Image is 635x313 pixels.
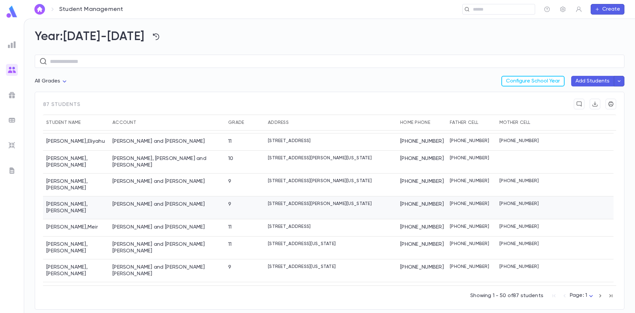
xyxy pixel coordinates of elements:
[450,201,489,206] p: [PHONE_NUMBER]
[43,236,109,259] div: [PERSON_NAME] , [PERSON_NAME]
[8,141,16,149] img: imports_grey.530a8a0e642e233f2baf0ef88e8c9fcb.svg
[397,174,446,196] div: [PHONE_NUMBER]
[397,259,446,282] div: [PHONE_NUMBER]
[499,224,539,229] p: [PHONE_NUMBER]
[8,66,16,74] img: students_gradient.3b4df2a2b995ef5086a14d9e1675a5ee.svg
[268,264,336,269] p: [STREET_ADDRESS][US_STATE]
[43,282,109,305] div: [PERSON_NAME] , [PERSON_NAME]
[268,201,372,206] p: [STREET_ADDRESS][PERSON_NAME][US_STATE]
[570,290,595,301] div: Page: 1
[450,138,489,143] p: [PHONE_NUMBER]
[397,196,446,219] div: [PHONE_NUMBER]
[268,115,289,130] div: Address
[228,155,233,162] div: 10
[450,155,489,161] p: [PHONE_NUMBER]
[43,219,109,236] div: [PERSON_NAME] , Meir
[446,115,496,130] div: Father Cell
[499,115,530,130] div: Mother Cell
[112,178,205,185] div: Friedlander, Mayer and Esty
[268,155,372,161] p: [STREET_ADDRESS][PERSON_NAME][US_STATE]
[228,241,232,248] div: 11
[496,115,546,130] div: Mother Cell
[112,115,136,130] div: Account
[499,264,539,269] p: [PHONE_NUMBER]
[8,41,16,49] img: reports_grey.c525e4749d1bce6a11f5fe2a8de1b229.svg
[5,5,19,18] img: logo
[112,264,222,277] div: Goldman, Avrohom and Ella Miriam
[225,115,265,130] div: Grade
[112,155,222,169] div: Fishman, Yitzchok Meir and Yehudis
[112,241,222,254] div: Goldblatt, Shlomo and Hadassa Leah
[450,115,478,130] div: Father Cell
[228,115,244,130] div: Grade
[499,138,539,143] p: [PHONE_NUMBER]
[268,178,372,183] p: [STREET_ADDRESS][PERSON_NAME][US_STATE]
[35,29,624,44] h2: Year: [DATE]-[DATE]
[43,259,109,282] div: [PERSON_NAME] , [PERSON_NAME]
[268,138,311,143] p: [STREET_ADDRESS]
[43,99,80,115] span: 87 students
[400,115,430,130] div: Home Phone
[501,76,565,86] button: Configure School Year
[228,201,231,208] div: 9
[570,293,587,298] span: Page: 1
[8,116,16,124] img: batches_grey.339ca447c9d9533ef1741baa751efc33.svg
[499,201,539,206] p: [PHONE_NUMBER]
[59,6,123,13] p: Student Management
[46,115,81,130] div: Student Name
[109,115,225,130] div: Account
[43,151,109,174] div: [PERSON_NAME] , [PERSON_NAME]
[8,91,16,99] img: campaigns_grey.99e729a5f7ee94e3726e6486bddda8f1.svg
[43,115,109,130] div: Student Name
[112,224,205,231] div: Gewirtzman, Yoel and Chavi
[43,174,109,196] div: [PERSON_NAME] , [PERSON_NAME]
[450,178,489,183] p: [PHONE_NUMBER]
[112,138,205,145] div: Fisher, Shloime and Tova
[36,7,44,12] img: home_white.a664292cf8c1dea59945f0da9f25487c.svg
[450,241,489,246] p: [PHONE_NUMBER]
[397,151,446,174] div: [PHONE_NUMBER]
[499,178,539,183] p: [PHONE_NUMBER]
[228,178,231,185] div: 9
[268,224,311,229] p: [STREET_ADDRESS]
[265,115,397,130] div: Address
[571,76,614,86] button: Add Students
[35,78,61,84] span: All Grades
[397,115,446,130] div: Home Phone
[499,241,539,246] p: [PHONE_NUMBER]
[228,224,232,231] div: 11
[397,236,446,259] div: [PHONE_NUMBER]
[450,264,489,269] p: [PHONE_NUMBER]
[8,167,16,175] img: letters_grey.7941b92b52307dd3b8a917253454ce1c.svg
[470,292,543,299] p: Showing 1 - 50 of 87 students
[35,75,68,88] div: All Grades
[43,196,109,219] div: [PERSON_NAME] , [PERSON_NAME]
[397,133,446,151] div: [PHONE_NUMBER]
[112,201,205,208] div: Gendelman, Avrohom Tzvi and Malkie
[268,241,336,246] p: [STREET_ADDRESS][US_STATE]
[397,219,446,236] div: [PHONE_NUMBER]
[228,264,231,271] div: 9
[228,138,232,145] div: 11
[397,282,446,305] div: [PHONE_NUMBER]
[43,133,109,151] div: [PERSON_NAME] , Eliyahu
[591,4,624,15] button: Create
[450,224,489,229] p: [PHONE_NUMBER]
